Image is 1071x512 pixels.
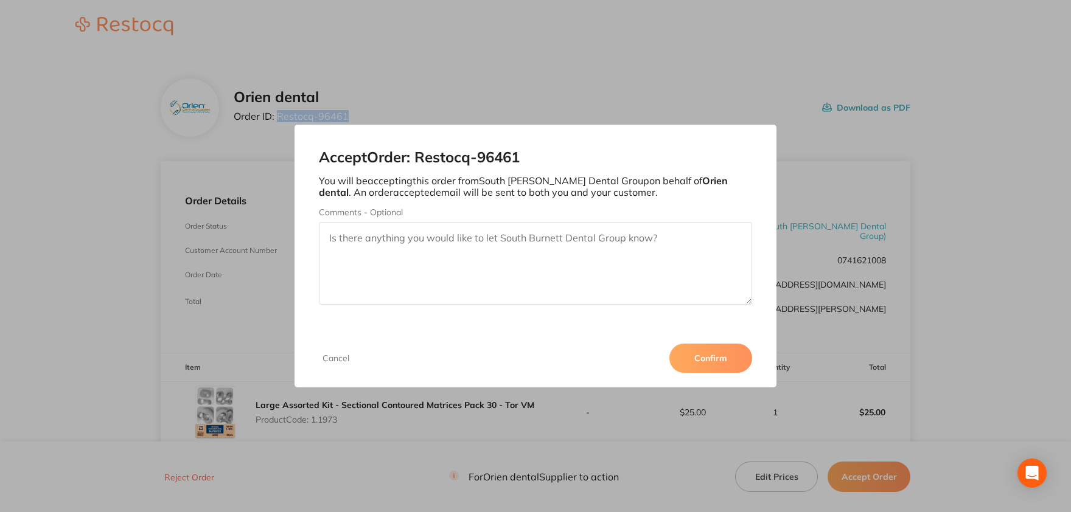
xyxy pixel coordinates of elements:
h2: Accept Order: Restocq- 96461 [319,149,752,166]
label: Comments - Optional [319,207,752,217]
button: Cancel [319,353,353,364]
b: Orien dental [319,175,728,198]
button: Confirm [669,344,752,373]
p: You will be accepting this order from South [PERSON_NAME] Dental Group on behalf of . An order ac... [319,175,752,198]
div: Open Intercom Messenger [1017,458,1047,488]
